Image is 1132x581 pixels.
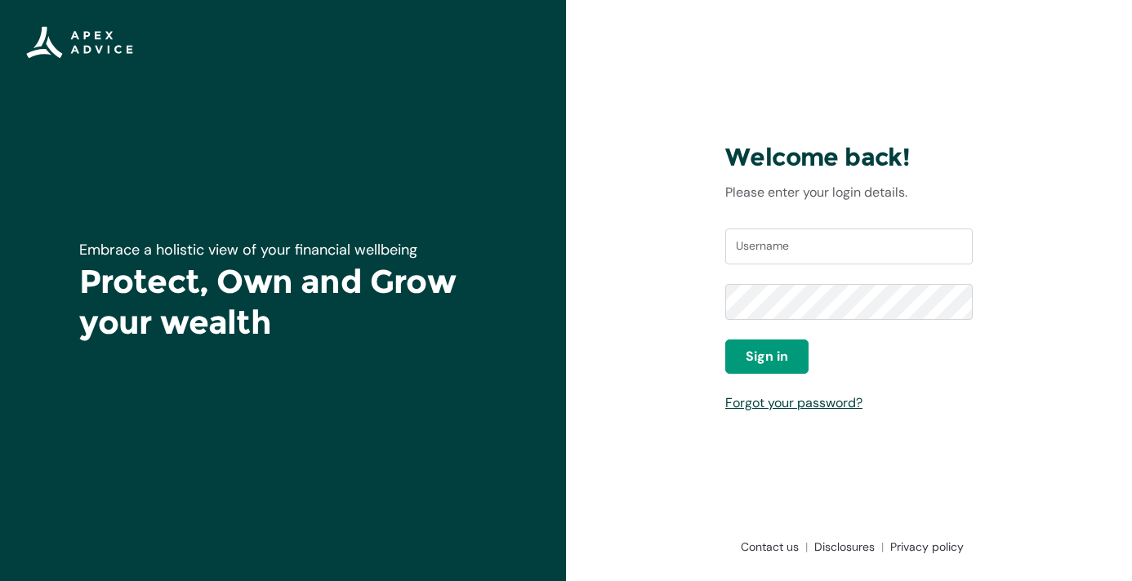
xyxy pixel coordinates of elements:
[734,539,808,555] a: Contact us
[808,539,884,555] a: Disclosures
[725,183,973,202] p: Please enter your login details.
[725,339,809,374] button: Sign in
[725,394,862,411] a: Forgot your password?
[79,240,417,259] span: Embrace a holistic view of your financial wellbeing
[725,228,973,264] input: Username
[79,261,488,343] h1: Protect, Own and Grow your wealth
[725,142,973,173] h3: Welcome back!
[884,539,964,555] a: Privacy policy
[26,26,133,59] img: Apex Advice Group
[746,347,788,366] span: Sign in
